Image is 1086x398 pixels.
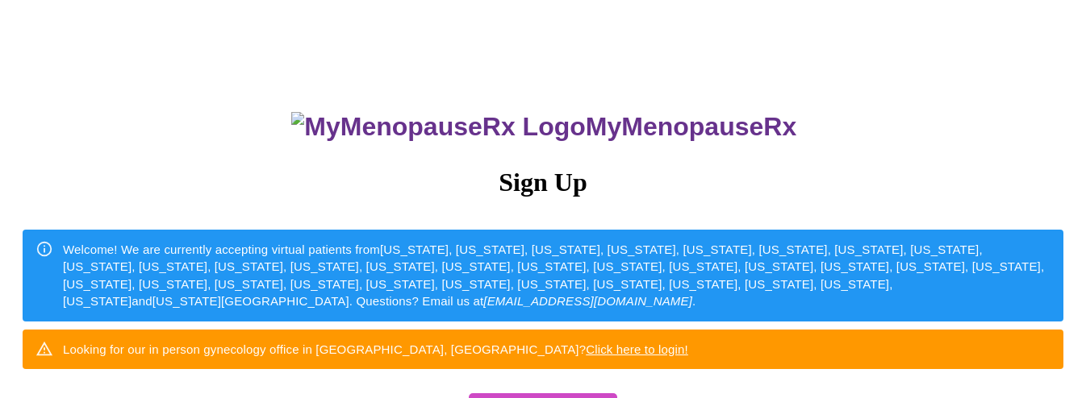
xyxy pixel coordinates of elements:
img: MyMenopauseRx Logo [291,112,585,142]
h3: MyMenopauseRx [25,112,1064,142]
a: Click here to login! [586,342,688,356]
div: Welcome! We are currently accepting virtual patients from [US_STATE], [US_STATE], [US_STATE], [US... [63,234,1050,317]
em: [EMAIL_ADDRESS][DOMAIN_NAME] [483,294,692,308]
div: Looking for our in person gynecology office in [GEOGRAPHIC_DATA], [GEOGRAPHIC_DATA]? [63,334,688,364]
h3: Sign Up [23,168,1063,197]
